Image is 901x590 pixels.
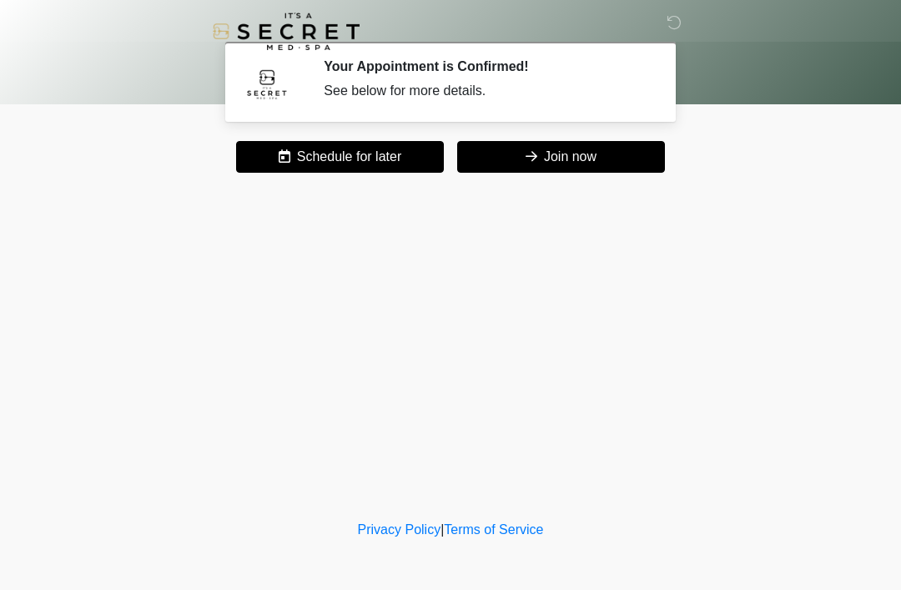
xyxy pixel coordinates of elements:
button: Schedule for later [236,141,444,173]
a: | [440,522,444,537]
div: See below for more details. [324,81,647,101]
button: Join now [457,141,665,173]
a: Terms of Service [444,522,543,537]
img: It's A Secret Med Spa Logo [213,13,360,50]
h2: Your Appointment is Confirmed! [324,58,647,74]
a: Privacy Policy [358,522,441,537]
img: Agent Avatar [242,58,292,108]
